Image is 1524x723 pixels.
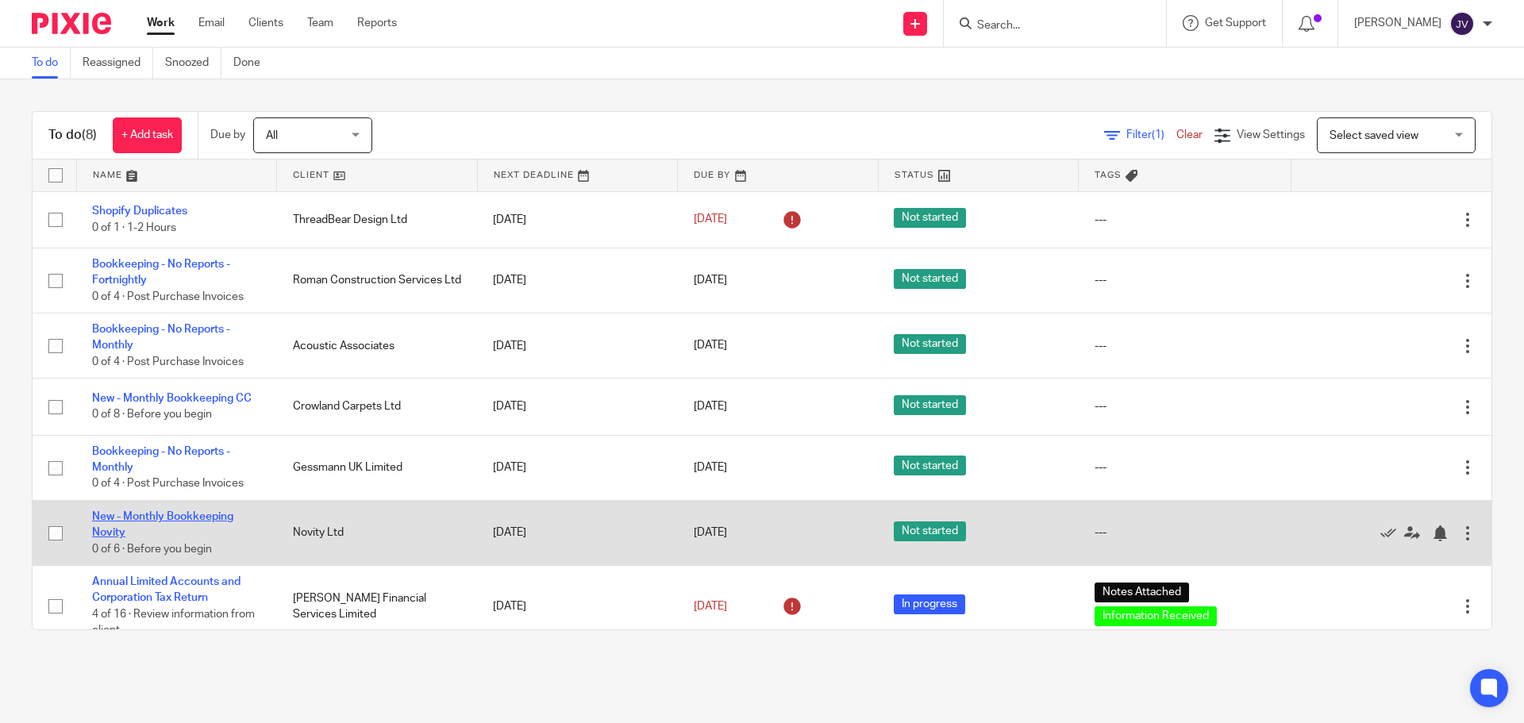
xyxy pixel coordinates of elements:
a: Team [307,15,333,31]
td: [DATE] [477,500,678,565]
td: [DATE] [477,313,678,379]
a: Email [198,15,225,31]
span: Select saved view [1330,130,1418,141]
td: [DATE] [477,379,678,435]
span: Get Support [1205,17,1266,29]
a: New - Monthly Bookkeeping Novity [92,511,233,538]
td: Acoustic Associates [277,313,478,379]
span: 0 of 1 · 1-2 Hours [92,222,176,233]
span: Not started [894,521,966,541]
img: svg%3E [1449,11,1475,37]
div: --- [1095,272,1276,288]
a: Bookkeeping - No Reports - Fortnightly [92,259,230,286]
div: --- [1095,525,1276,540]
a: Done [233,48,272,79]
span: Information Received [1095,606,1217,626]
td: Crowland Carpets Ltd [277,379,478,435]
span: 4 of 16 · Review information from client [92,609,255,636]
div: --- [1095,398,1276,414]
td: ThreadBear Design Ltd [277,191,478,248]
h1: To do [48,127,97,144]
span: [DATE] [694,601,727,612]
span: Filter [1126,129,1176,140]
a: Shopify Duplicates [92,206,187,217]
a: New - Monthly Bookkeeping CC [92,393,252,404]
a: Mark as done [1380,525,1404,540]
span: In progress [894,594,965,614]
a: Annual Limited Accounts and Corporation Tax Return [92,576,241,603]
td: [DATE] [477,248,678,313]
span: 0 of 6 · Before you begin [92,544,212,555]
a: Clear [1176,129,1203,140]
td: [DATE] [477,191,678,248]
input: Search [976,19,1118,33]
span: 0 of 4 · Post Purchase Invoices [92,356,244,367]
a: To do [32,48,71,79]
span: All [266,130,278,141]
div: --- [1095,338,1276,354]
a: Bookkeeping - No Reports - Monthly [92,324,230,351]
span: Not started [894,395,966,415]
span: [DATE] [694,462,727,473]
span: 0 of 4 · Post Purchase Invoices [92,479,244,490]
span: Tags [1095,171,1122,179]
span: (8) [82,129,97,141]
img: Pixie [32,13,111,34]
span: [DATE] [694,340,727,352]
span: 0 of 8 · Before you begin [92,410,212,421]
span: Not started [894,334,966,354]
a: Reports [357,15,397,31]
td: [PERSON_NAME] Financial Services Limited [277,566,478,647]
td: [DATE] [477,435,678,500]
a: Snoozed [165,48,221,79]
a: + Add task [113,117,182,153]
td: [DATE] [477,566,678,647]
span: [DATE] [694,275,727,286]
div: --- [1095,212,1276,228]
a: Work [147,15,175,31]
td: Novity Ltd [277,500,478,565]
span: [DATE] [694,527,727,538]
p: Due by [210,127,245,143]
span: Notes Attached [1095,583,1189,602]
div: --- [1095,460,1276,475]
a: Bookkeeping - No Reports - Monthly [92,446,230,473]
span: [DATE] [694,214,727,225]
p: [PERSON_NAME] [1354,15,1441,31]
span: Not started [894,269,966,289]
td: Gessmann UK Limited [277,435,478,500]
span: 0 of 4 · Post Purchase Invoices [92,291,244,302]
a: Clients [248,15,283,31]
a: Reassigned [83,48,153,79]
span: Not started [894,456,966,475]
span: View Settings [1237,129,1305,140]
td: Roman Construction Services Ltd [277,248,478,313]
span: Not started [894,208,966,228]
span: (1) [1152,129,1164,140]
span: [DATE] [694,401,727,412]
